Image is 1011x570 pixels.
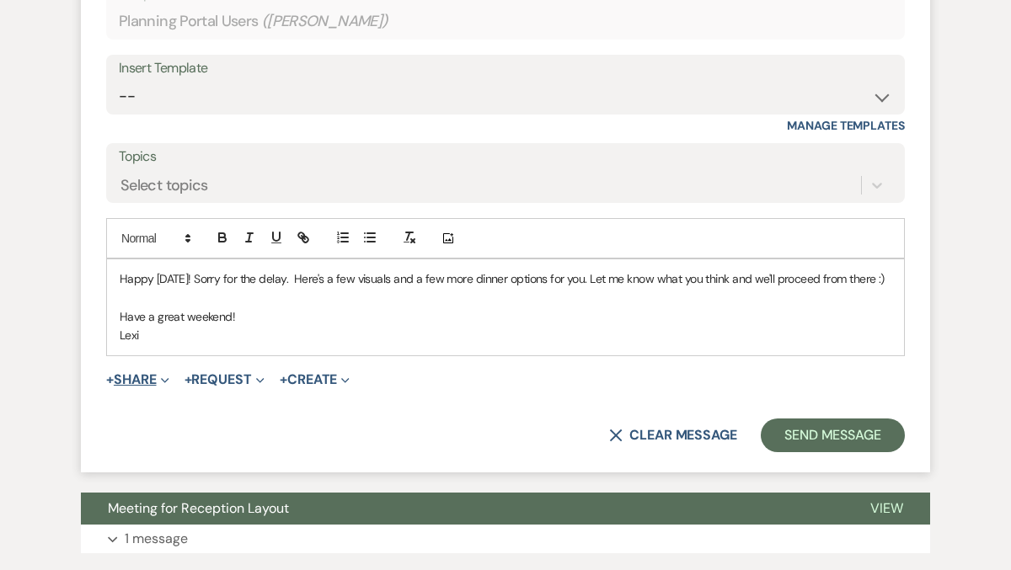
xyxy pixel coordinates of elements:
div: Insert Template [119,56,892,81]
span: ( [PERSON_NAME] ) [262,10,388,33]
span: + [280,373,287,386]
button: Share [106,373,169,386]
p: 1 message [125,528,188,550]
button: Meeting for Reception Layout [81,493,843,525]
span: + [106,373,114,386]
span: + [185,373,192,386]
button: Clear message [609,429,737,442]
div: Select topics [120,174,208,197]
button: View [843,493,930,525]
a: Manage Templates [787,118,905,133]
p: Have a great weekend! [120,307,891,326]
label: Topics [119,145,892,169]
p: Lexi [120,326,891,344]
span: Meeting for Reception Layout [108,499,289,517]
div: Planning Portal Users [119,5,892,38]
p: Happy [DATE]! Sorry for the delay. Here's a few visuals and a few more dinner options for you. Le... [120,269,891,288]
button: Request [185,373,265,386]
button: Create [280,373,350,386]
button: 1 message [81,525,930,553]
button: Send Message [761,418,905,452]
span: View [870,499,903,517]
